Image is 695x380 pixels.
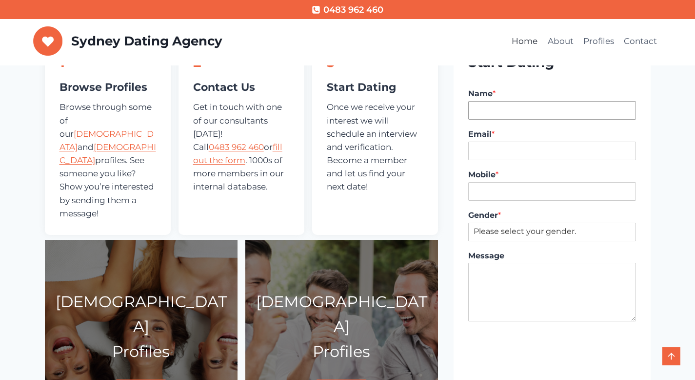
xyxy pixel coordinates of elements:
p: Once we receive your interest we will schedule an interview and verification. Become a member and... [327,101,423,193]
a: Scroll to top [662,347,680,365]
a: Contact [619,30,662,53]
a: About [542,30,578,53]
nav: Primary [507,30,662,53]
a: 0483 962 460 [312,3,383,17]
a: [DEMOGRAPHIC_DATA] [60,142,156,165]
a: 0483 962 460 [209,142,264,152]
a: [DEMOGRAPHIC_DATA] [60,129,154,152]
label: Mobile [468,170,635,180]
h4: Start Dating [327,79,423,95]
a: Home [507,30,542,53]
label: Message [468,251,635,261]
img: Sydney Dating Agency [33,26,63,56]
label: Gender [468,211,635,221]
a: Sydney Dating Agency [33,26,222,56]
label: Email [468,129,635,140]
span: 0483 962 460 [323,3,383,17]
p: [DEMOGRAPHIC_DATA] Profiles [254,289,430,364]
a: Profiles [578,30,619,53]
h4: Browse Profiles [60,79,156,95]
input: Mobile [468,182,635,201]
p: Get in touch with one of our consultants [DATE]! Call or . 1000s of more members in our internal ... [193,101,290,193]
p: Sydney Dating Agency [71,34,222,49]
p: [DEMOGRAPHIC_DATA] Profiles [53,289,229,364]
p: Browse through some of our and profiles. See someone you like? Show you’re interested by sending ... [60,101,156,220]
label: Name [468,89,635,99]
h4: Contact Us [193,79,290,95]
